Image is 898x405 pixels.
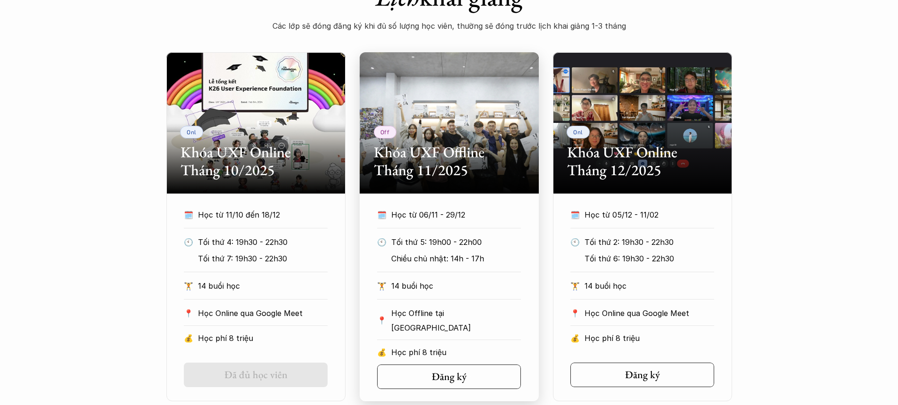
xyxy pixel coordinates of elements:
p: 📍 [184,309,193,318]
p: 📍 [570,309,580,318]
p: Học phí 8 triệu [391,345,521,359]
p: 🗓️ [377,208,387,222]
p: 🏋️ [184,279,193,293]
h5: Đăng ký [432,371,467,383]
h2: Khóa UXF Online Tháng 12/2025 [567,143,718,179]
p: Onl [573,129,583,135]
p: 💰 [377,345,387,359]
h2: Khóa UXF Offline Tháng 11/2025 [374,143,525,179]
p: Học từ 05/12 - 11/02 [585,208,697,222]
h5: Đăng ký [625,369,660,381]
p: 🏋️ [377,279,387,293]
p: 🗓️ [570,208,580,222]
p: 🕙 [377,235,387,249]
p: Onl [187,129,197,135]
p: 📍 [377,316,387,325]
p: 🏋️ [570,279,580,293]
a: Đăng ký [377,364,521,389]
p: Tối thứ 2: 19h30 - 22h30 [585,235,714,249]
p: Các lớp sẽ đóng đăng ký khi đủ số lượng học viên, thường sẽ đóng trước lịch khai giảng 1-3 tháng [261,19,638,33]
p: Học phí 8 triệu [198,331,328,345]
p: Học từ 06/11 - 29/12 [391,208,503,222]
h2: Khóa UXF Online Tháng 10/2025 [181,143,331,179]
p: Tối thứ 5: 19h00 - 22h00 [391,235,521,249]
p: Học Offline tại [GEOGRAPHIC_DATA] [391,306,521,335]
p: 🗓️ [184,208,193,222]
p: Tối thứ 6: 19h30 - 22h30 [585,251,714,266]
p: 14 buổi học [585,279,714,293]
p: 🕙 [570,235,580,249]
p: Chiều chủ nhật: 14h - 17h [391,251,521,266]
p: 14 buổi học [198,279,328,293]
h5: Đã đủ học viên [224,369,288,381]
p: Học từ 11/10 đến 18/12 [198,208,310,222]
p: Tối thứ 4: 19h30 - 22h30 [198,235,328,249]
p: Off [380,129,390,135]
p: Học phí 8 triệu [585,331,714,345]
a: Đăng ký [570,363,714,387]
p: Tối thứ 7: 19h30 - 22h30 [198,251,328,266]
p: 💰 [570,331,580,345]
p: Học Online qua Google Meet [198,306,328,320]
p: 14 buổi học [391,279,521,293]
p: 💰 [184,331,193,345]
p: 🕙 [184,235,193,249]
p: Học Online qua Google Meet [585,306,714,320]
